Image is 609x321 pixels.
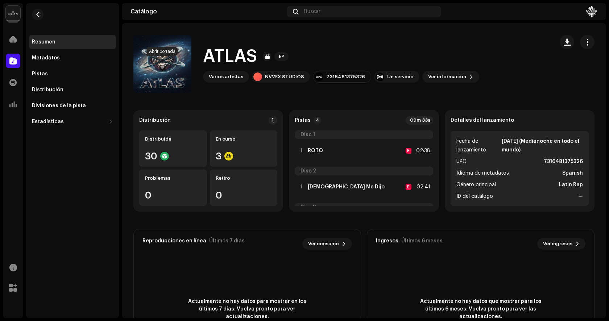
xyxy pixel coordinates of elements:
[29,67,116,81] re-m-nav-item: Pistas
[203,45,257,68] h1: ATLAS
[414,146,430,155] div: 02:38
[29,99,116,113] re-m-nav-item: Divisiones de la pista
[216,136,272,142] div: En curso
[216,175,272,181] div: Retiro
[326,74,365,80] div: 7316481375326
[314,117,321,124] p-badge: 4
[456,180,496,189] span: Género principal
[456,137,501,154] span: Fecha de lanzamiento
[308,237,339,251] span: Ver consumo
[456,192,493,201] span: ID del catálogo
[451,117,514,123] strong: Detalles del lanzamiento
[32,119,64,125] div: Estadísticas
[142,238,206,244] div: Reproducciones en línea
[406,184,411,190] div: E
[308,148,323,154] strong: ROTO
[6,6,20,20] img: 02a7c2d3-3c89-4098-b12f-2ff2945c95ee
[544,157,583,166] strong: 7316481375326
[302,238,352,250] button: Ver consumo
[295,117,311,123] strong: Pistas
[209,74,243,80] div: Varios artistas
[414,183,430,191] div: 02:41
[182,298,312,321] span: Actualmente no hay datos para mostrar en los últimos 7 días. Vuelva pronto para ver actualizaciones.
[376,238,398,244] div: Ingresos
[209,238,245,244] div: Últimos 7 días
[559,180,583,189] strong: Latin Rap
[406,116,433,125] div: 09m 33s
[29,114,116,129] re-m-nav-dropdown: Estadísticas
[406,148,411,154] div: E
[401,238,443,244] div: Últimos 6 meses
[543,237,572,251] span: Ver ingresos
[456,169,509,178] span: Idioma de metadatos
[32,103,86,109] div: Divisiones de la pista
[295,130,433,139] div: Disc 1
[422,71,479,83] button: Ver información
[29,51,116,65] re-m-nav-item: Metadatos
[586,6,597,17] img: 8685a3ca-d1ac-4d7a-a127-d19c5f5187fd
[265,74,304,80] div: NVVEX STUDIOS
[145,175,201,181] div: Problemas
[32,87,63,93] div: Distribución
[456,157,466,166] span: UPC
[295,167,433,175] div: Disc 2
[537,238,585,250] button: Ver ingresos
[562,169,583,178] strong: Spanish
[415,298,546,321] span: Actualmente no hay datos que mostrar para los últimos 6 meses. Vuelva pronto para ver las actuali...
[145,136,201,142] div: Distribuída
[32,39,55,45] div: Resumen
[387,74,414,80] div: Un servicio
[308,184,385,190] strong: [DEMOGRAPHIC_DATA] Me Dijo
[29,83,116,97] re-m-nav-item: Distribución
[32,71,48,77] div: Pistas
[29,35,116,49] re-m-nav-item: Resumen
[274,52,289,61] span: EP
[502,137,583,154] strong: [DATE] (Medianoche en todo el mundo)
[304,9,320,14] span: Buscar
[578,192,583,201] strong: —
[130,9,284,14] div: Catálogo
[428,70,466,84] span: Ver información
[32,55,60,61] div: Metadatos
[139,117,171,123] div: Distribución
[295,203,433,212] div: Disc 3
